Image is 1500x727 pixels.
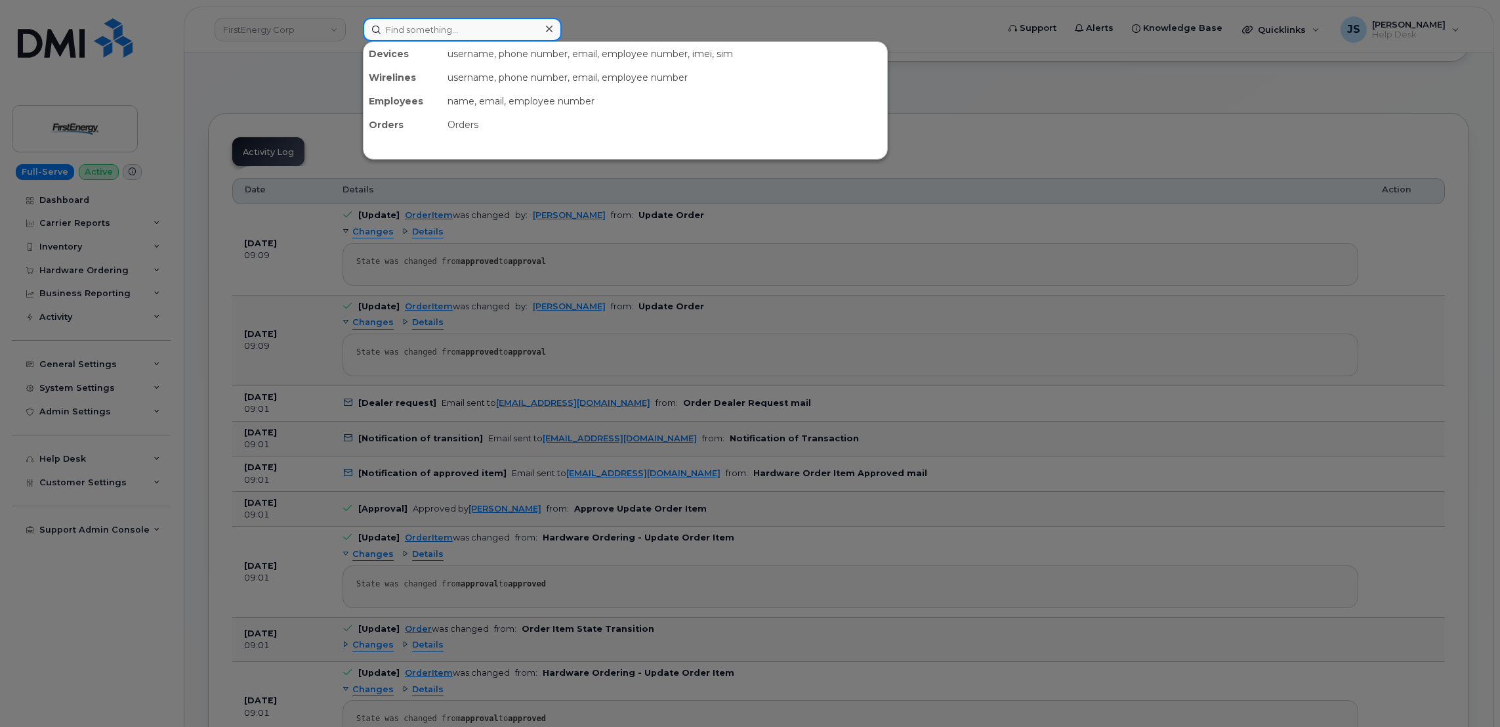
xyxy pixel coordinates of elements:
[442,113,887,137] div: Orders
[1443,670,1490,717] iframe: Messenger Launcher
[363,18,562,41] input: Find something...
[364,89,442,113] div: Employees
[442,66,887,89] div: username, phone number, email, employee number
[364,113,442,137] div: Orders
[364,66,442,89] div: Wirelines
[364,42,442,66] div: Devices
[442,42,887,66] div: username, phone number, email, employee number, imei, sim
[442,89,887,113] div: name, email, employee number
